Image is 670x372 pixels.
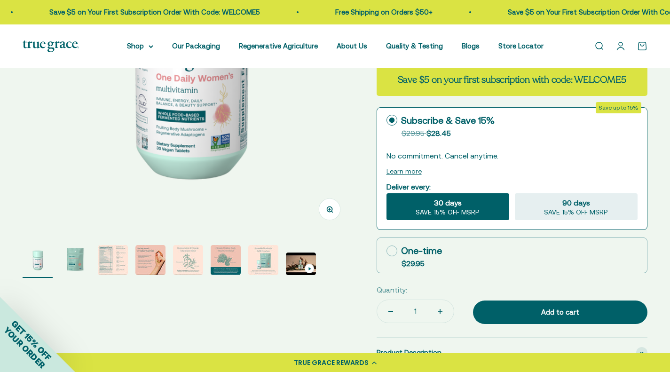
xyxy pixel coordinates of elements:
div: TRUE GRACE REWARDS [294,358,369,368]
button: Go to item 6 [211,245,241,278]
img: - 1200IU of Vitamin D3 from Lichen and 60 mcg of Vitamin K2 from Mena-Q7 - Regenerative & organic... [135,245,166,275]
img: We select ingredients that play a concrete role in true health, and we include them at effective ... [23,245,53,275]
button: Go to item 1 [23,245,53,278]
div: Add to cart [492,307,629,318]
a: Our Packaging [172,42,220,50]
button: Go to item 4 [135,245,166,278]
span: GET 15% OFF [9,318,53,362]
summary: Shop [127,40,153,52]
img: Reighi supports healthy aging.* Cordyceps support endurance.* Our extracts come exclusively from ... [211,245,241,275]
button: Go to item 8 [286,253,316,278]
img: When you opt for our refill pouches instead of buying a whole new bottle every time you buy suppl... [248,245,278,275]
a: Free Shipping on Orders $50+ [334,8,432,16]
button: Decrease quantity [377,300,404,323]
img: We select ingredients that play a concrete role in true health, and we include them at effective ... [98,245,128,275]
span: Product Description [377,347,441,358]
a: Regenerative Agriculture [239,42,318,50]
img: We select ingredients that play a concrete role in true health, and we include them at effective ... [60,245,90,275]
button: Increase quantity [426,300,454,323]
button: Add to cart [473,301,647,324]
p: Save $5 on Your First Subscription Order With Code: WELCOME5 [48,7,259,18]
button: Go to item 2 [60,245,90,278]
a: About Us [337,42,367,50]
a: Quality & Testing [386,42,443,50]
button: Go to item 5 [173,245,203,278]
a: Blogs [462,42,480,50]
a: Store Locator [498,42,544,50]
button: Go to item 3 [98,245,128,278]
summary: Product Description [377,338,647,368]
label: Quantity: [377,285,407,296]
span: YOUR ORDER [2,325,47,370]
strong: Save $5 on your first subscription with code: WELCOME5 [398,73,626,86]
button: Go to item 7 [248,245,278,278]
img: Holy Basil and Ashwagandha are Ayurvedic herbs known as "adaptogens." They support overall health... [173,245,203,275]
